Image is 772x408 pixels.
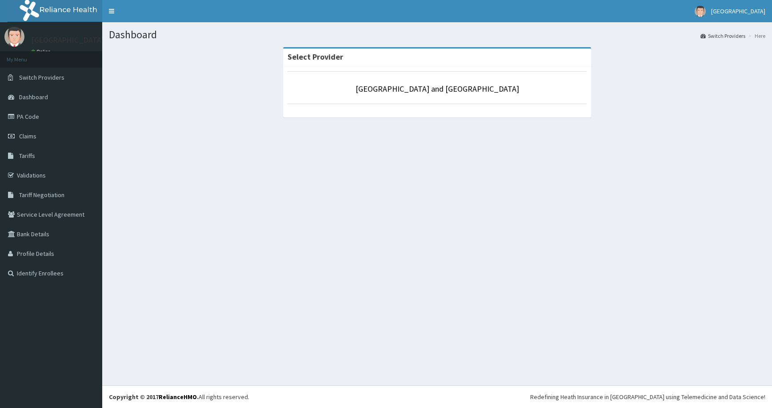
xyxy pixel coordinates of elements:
span: Tariffs [19,152,35,160]
img: User Image [4,27,24,47]
span: Dashboard [19,93,48,101]
span: Claims [19,132,36,140]
span: [GEOGRAPHIC_DATA] [711,7,765,15]
li: Here [746,32,765,40]
div: Redefining Heath Insurance in [GEOGRAPHIC_DATA] using Telemedicine and Data Science! [530,392,765,401]
a: Online [31,48,52,55]
span: Switch Providers [19,73,64,81]
a: [GEOGRAPHIC_DATA] and [GEOGRAPHIC_DATA] [356,84,519,94]
span: Tariff Negotiation [19,191,64,199]
p: [GEOGRAPHIC_DATA] [31,36,104,44]
h1: Dashboard [109,29,765,40]
footer: All rights reserved. [102,385,772,408]
a: Switch Providers [700,32,745,40]
strong: Select Provider [288,52,343,62]
img: User Image [695,6,706,17]
a: RelianceHMO [159,393,197,401]
strong: Copyright © 2017 . [109,393,199,401]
